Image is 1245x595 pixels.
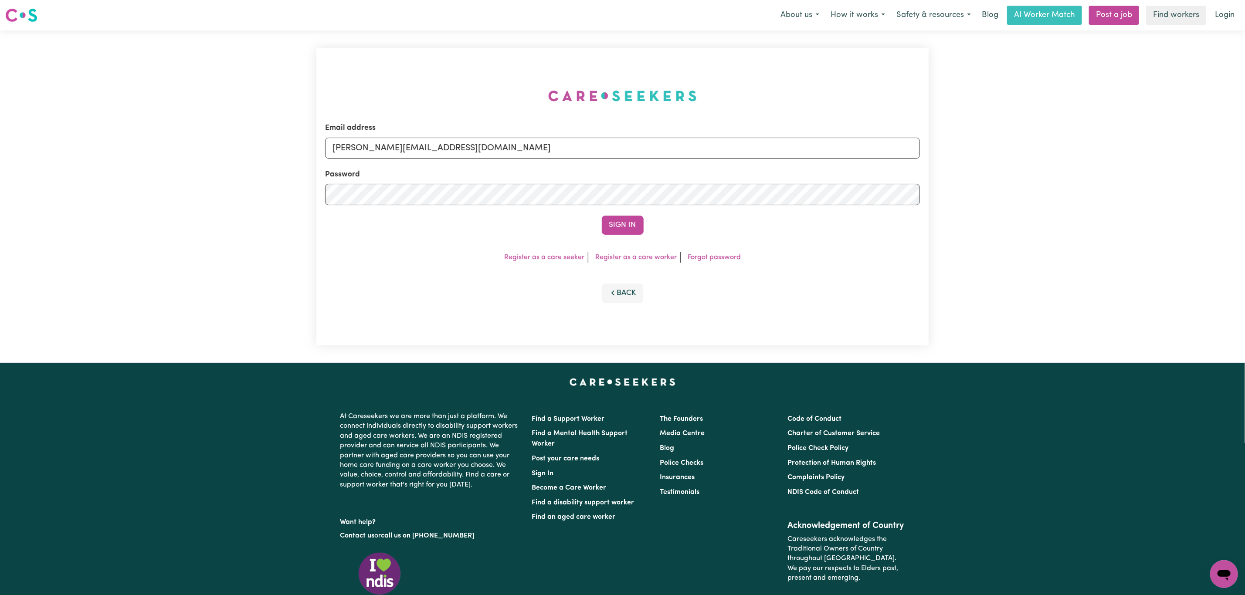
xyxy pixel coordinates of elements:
[775,6,825,24] button: About us
[340,532,375,539] a: Contact us
[660,430,705,437] a: Media Centre
[787,521,905,531] h2: Acknowledgement of Country
[977,6,1004,25] a: Blog
[787,445,848,452] a: Police Check Policy
[660,445,674,452] a: Blog
[325,169,360,180] label: Password
[532,499,634,506] a: Find a disability support worker
[787,416,841,423] a: Code of Conduct
[532,416,605,423] a: Find a Support Worker
[595,254,677,261] a: Register as a care worker
[787,430,880,437] a: Charter of Customer Service
[532,484,607,491] a: Become a Care Worker
[688,254,741,261] a: Forgot password
[787,531,905,587] p: Careseekers acknowledges the Traditional Owners of Country throughout [GEOGRAPHIC_DATA]. We pay o...
[381,532,475,539] a: call us on [PHONE_NUMBER]
[340,408,522,493] p: At Careseekers we are more than just a platform. We connect individuals directly to disability su...
[570,379,675,385] a: Careseekers home page
[825,6,891,24] button: How it works
[660,460,703,467] a: Police Checks
[891,6,977,24] button: Safety & resources
[787,460,876,467] a: Protection of Human Rights
[1089,6,1139,25] a: Post a job
[1210,6,1240,25] a: Login
[340,527,522,544] p: or
[532,430,628,447] a: Find a Mental Health Support Worker
[787,489,859,496] a: NDIS Code of Conduct
[660,489,699,496] a: Testimonials
[660,474,695,481] a: Insurances
[1210,560,1238,588] iframe: Button to launch messaging window, conversation in progress
[532,455,600,462] a: Post your care needs
[660,416,703,423] a: The Founders
[602,216,644,235] button: Sign In
[325,138,920,159] input: Email address
[325,122,376,134] label: Email address
[532,514,616,521] a: Find an aged care worker
[340,514,522,527] p: Want help?
[504,254,584,261] a: Register as a care seeker
[1146,6,1206,25] a: Find workers
[5,7,37,23] img: Careseekers logo
[532,470,554,477] a: Sign In
[787,474,845,481] a: Complaints Policy
[602,284,644,303] button: Back
[1007,6,1082,25] a: AI Worker Match
[5,5,37,25] a: Careseekers logo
